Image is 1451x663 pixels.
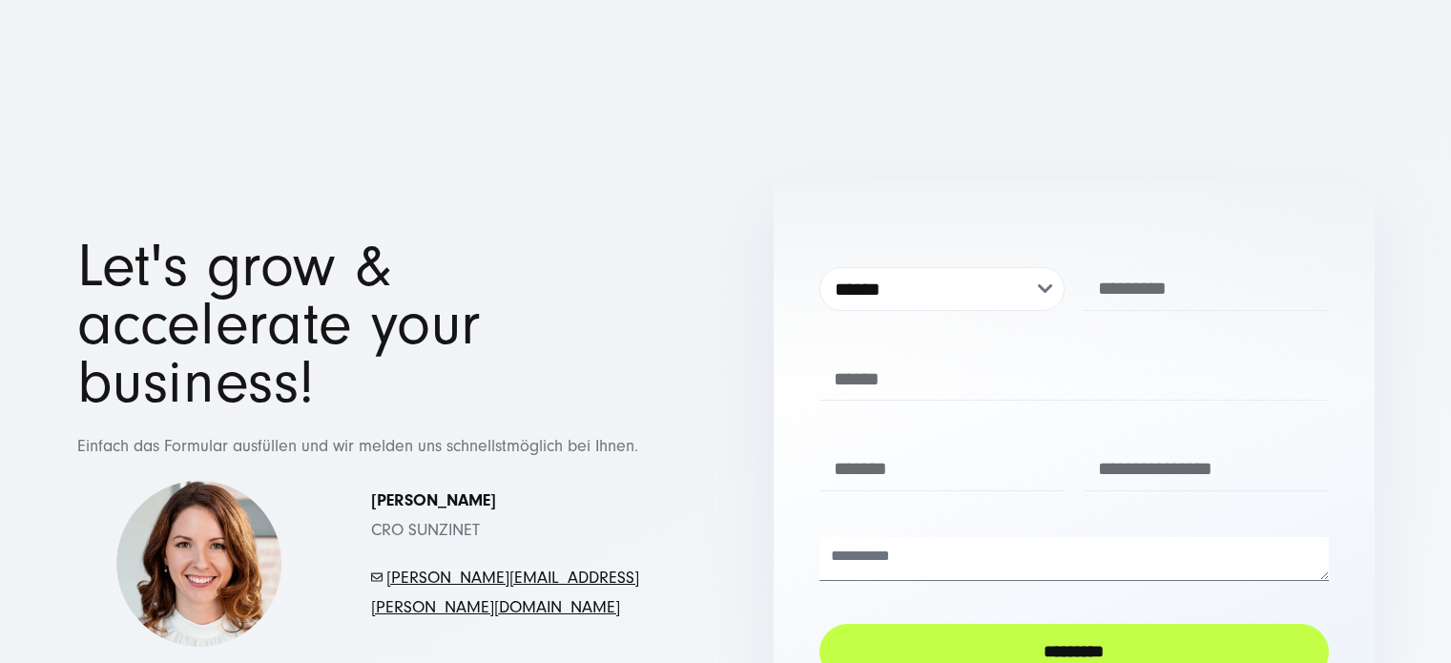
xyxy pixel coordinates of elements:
[371,487,640,545] p: CRO SUNZINET
[371,490,496,510] strong: [PERSON_NAME]
[115,481,282,648] img: Simona-kontakt-page-picture
[77,436,638,456] span: Einfach das Formular ausfüllen und wir melden uns schnellstmöglich bei Ihnen.
[383,568,386,588] span: -
[371,568,639,617] a: [PERSON_NAME][EMAIL_ADDRESS][PERSON_NAME][DOMAIN_NAME]
[77,232,482,417] span: Let's grow & accelerate your business!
